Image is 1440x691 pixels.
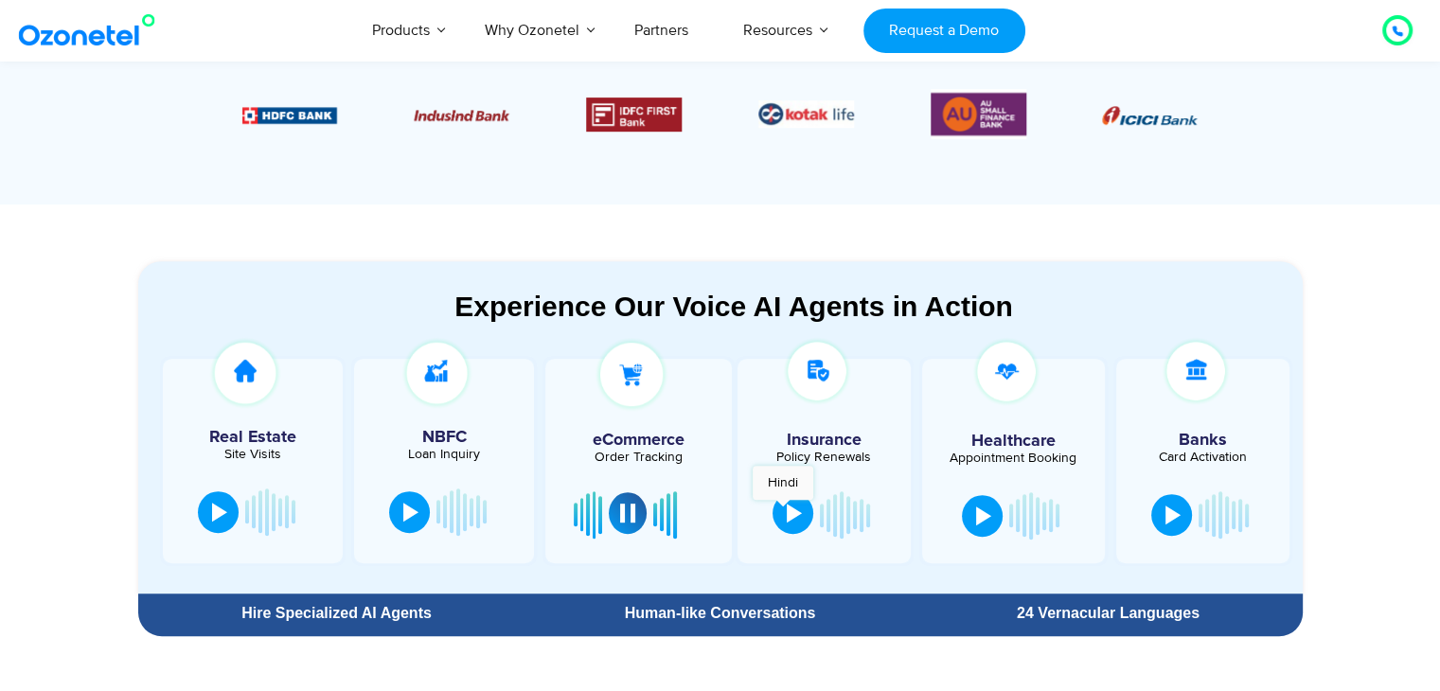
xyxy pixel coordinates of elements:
div: Human-like Conversations [535,606,904,621]
img: Picture9.png [241,107,337,123]
div: Loan Inquiry [364,448,524,461]
div: 3 / 6 [414,103,509,126]
img: Picture26.jpg [758,100,854,128]
img: Picture13.png [931,89,1026,139]
div: 24 Vernacular Languages [923,606,1292,621]
div: Card Activation [1126,451,1280,464]
div: Appointment Booking [936,452,1091,465]
h5: Real Estate [172,429,333,446]
div: 5 / 6 [758,100,854,128]
div: 6 / 6 [931,89,1026,139]
div: Policy Renewals [747,451,901,464]
div: Hire Specialized AI Agents [148,606,526,621]
h5: Healthcare [936,433,1091,450]
img: Picture10.png [414,110,509,121]
div: Order Tracking [555,451,721,464]
h5: Insurance [747,432,901,449]
img: Picture8.png [1103,106,1199,125]
div: Image Carousel [242,89,1199,139]
div: 4 / 6 [586,97,682,132]
div: 1 / 6 [1103,103,1199,126]
h5: eCommerce [555,432,721,449]
div: Site Visits [172,448,333,461]
div: Experience Our Voice AI Agents in Action [157,290,1311,323]
div: 2 / 6 [241,103,337,126]
h5: NBFC [364,429,524,446]
img: Picture12.png [586,97,682,132]
a: Request a Demo [863,9,1025,53]
h5: Banks [1126,432,1280,449]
